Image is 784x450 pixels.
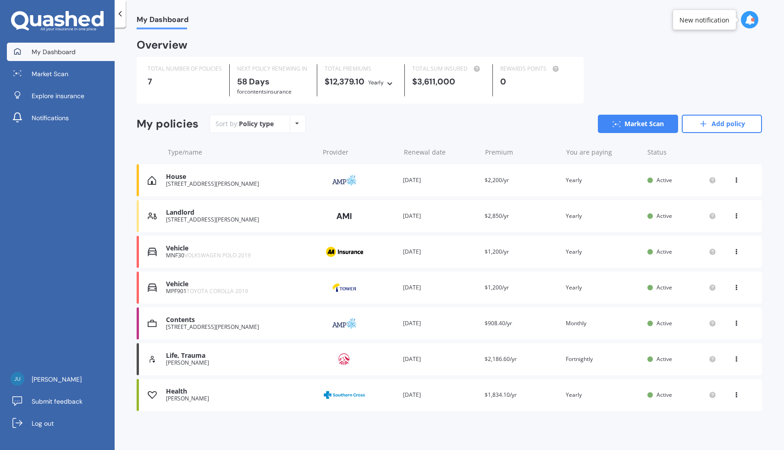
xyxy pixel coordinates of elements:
div: My policies [137,117,199,131]
span: $1,200/yr [485,248,509,256]
a: My Dashboard [7,43,115,61]
div: [DATE] [403,247,477,256]
div: Yearly [566,247,640,256]
div: [DATE] [403,355,477,364]
div: 7 [148,77,222,86]
img: AMP [321,315,367,332]
div: Yearly [566,283,640,292]
div: [PERSON_NAME] [166,360,314,366]
a: Market Scan [7,65,115,83]
div: Yearly [566,390,640,400]
div: [STREET_ADDRESS][PERSON_NAME] [166,217,314,223]
div: Landlord [166,209,314,217]
span: for Contents insurance [237,88,292,95]
div: NEXT POLICY RENEWING IN [237,64,309,73]
div: $3,611,000 [412,77,485,86]
span: $2,850/yr [485,212,509,220]
div: Contents [166,316,314,324]
div: Health [166,388,314,395]
span: Market Scan [32,69,68,78]
div: Fortnightly [566,355,640,364]
span: Submit feedback [32,397,83,406]
div: [DATE] [403,283,477,292]
a: Log out [7,414,115,433]
img: Life [148,355,157,364]
span: [PERSON_NAME] [32,375,82,384]
img: Vehicle [148,283,157,292]
img: Health [148,390,157,400]
img: b098fd21a97e2103b915261ee479d459 [11,372,24,386]
a: Add policy [682,115,762,133]
div: Sort by: [215,119,274,128]
img: AMI [321,207,367,225]
div: Renewal date [404,148,478,157]
div: TOTAL SUM INSURED [412,64,485,73]
img: Southern Cross [321,386,367,404]
span: TOYOTA COROLLA 2019 [187,287,248,295]
span: $1,200/yr [485,283,509,291]
img: Tower [321,279,367,296]
div: House [166,173,314,181]
span: My Dashboard [32,47,76,56]
img: Contents [148,319,157,328]
div: [DATE] [403,176,477,185]
div: REWARDS POINTS [500,64,573,73]
span: $2,200/yr [485,176,509,184]
div: Overview [137,40,188,50]
div: Vehicle [166,280,314,288]
img: Landlord [148,211,157,221]
div: [STREET_ADDRESS][PERSON_NAME] [166,181,314,187]
span: Active [657,176,672,184]
img: AIA [321,350,367,368]
div: Yearly [566,211,640,221]
div: $12,379.10 [325,77,397,87]
div: Life, Trauma [166,352,314,360]
div: TOTAL PREMIUMS [325,64,397,73]
div: MPF901 [166,288,314,294]
div: Type/name [168,148,315,157]
div: [PERSON_NAME] [166,395,314,402]
div: [DATE] [403,319,477,328]
div: [DATE] [403,390,477,400]
a: Submit feedback [7,392,115,411]
div: Policy type [239,119,274,128]
div: Monthly [566,319,640,328]
span: Active [657,248,672,256]
div: New notification [679,15,729,24]
a: Explore insurance [7,87,115,105]
span: Explore insurance [32,91,84,100]
div: Status [647,148,716,157]
div: 0 [500,77,573,86]
div: MNF30 [166,252,314,259]
span: Active [657,355,672,363]
span: My Dashboard [137,15,188,28]
img: AA [321,243,367,261]
div: Provider [323,148,397,157]
span: Notifications [32,113,69,122]
span: Active [657,319,672,327]
div: [STREET_ADDRESS][PERSON_NAME] [166,324,314,330]
a: Notifications [7,109,115,127]
span: Log out [32,419,54,428]
div: Vehicle [166,244,314,252]
div: Premium [485,148,559,157]
span: Active [657,212,672,220]
div: TOTAL NUMBER OF POLICIES [148,64,222,73]
span: Active [657,391,672,399]
img: House [148,176,156,185]
span: VOLKSWAGEN POLO 2019 [184,251,251,259]
div: You are paying [566,148,640,157]
img: Vehicle [148,247,157,256]
b: 58 Days [237,76,270,87]
a: Market Scan [598,115,678,133]
div: Yearly [368,78,384,87]
span: $908.40/yr [485,319,512,327]
a: [PERSON_NAME] [7,370,115,389]
span: $2,186.60/yr [485,355,517,363]
img: AMP [321,172,367,189]
div: Yearly [566,176,640,185]
div: [DATE] [403,211,477,221]
span: $1,834.10/yr [485,391,517,399]
span: Active [657,283,672,291]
